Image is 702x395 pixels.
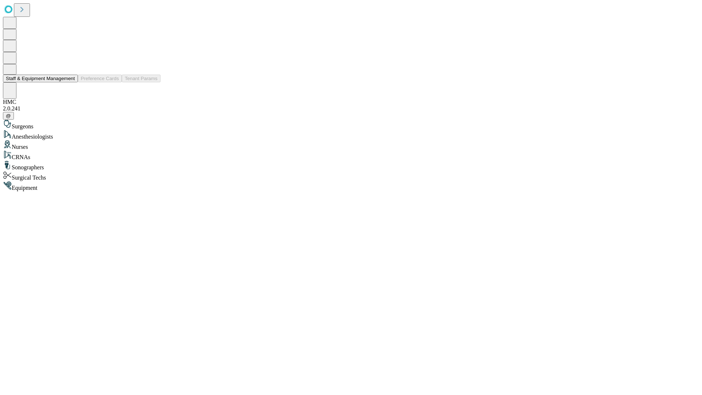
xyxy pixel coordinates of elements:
[3,150,699,161] div: CRNAs
[78,75,122,82] button: Preference Cards
[3,112,14,120] button: @
[3,161,699,171] div: Sonographers
[3,171,699,181] div: Surgical Techs
[122,75,161,82] button: Tenant Params
[3,99,699,105] div: HMC
[3,105,699,112] div: 2.0.241
[3,120,699,130] div: Surgeons
[3,140,699,150] div: Nurses
[6,113,11,118] span: @
[3,181,699,191] div: Equipment
[3,130,699,140] div: Anesthesiologists
[3,75,78,82] button: Staff & Equipment Management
